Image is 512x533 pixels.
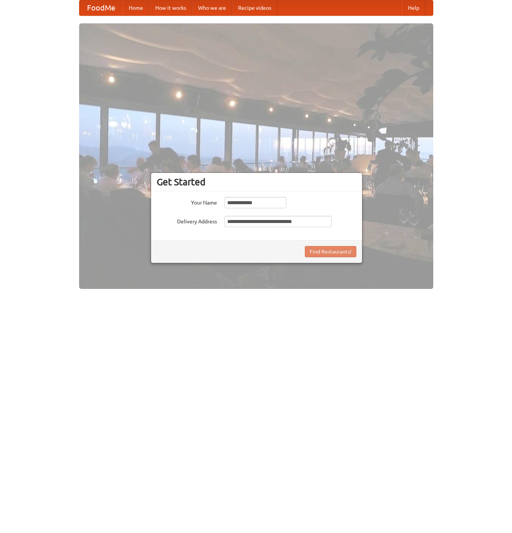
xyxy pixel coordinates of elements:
[157,216,217,225] label: Delivery Address
[123,0,149,15] a: Home
[157,176,356,188] h3: Get Started
[232,0,277,15] a: Recipe videos
[305,246,356,257] button: Find Restaurants!
[157,197,217,206] label: Your Name
[192,0,232,15] a: Who we are
[402,0,425,15] a: Help
[79,0,123,15] a: FoodMe
[149,0,192,15] a: How it works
